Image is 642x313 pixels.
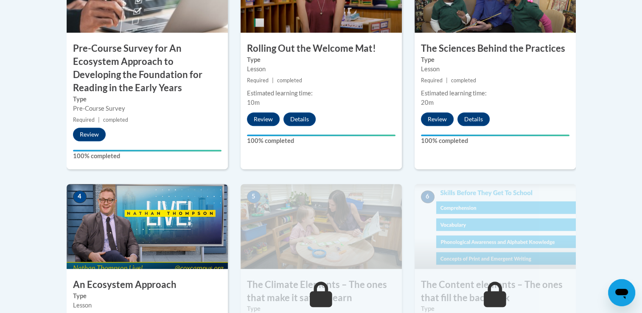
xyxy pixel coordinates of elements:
[247,89,395,98] div: Estimated learning time:
[415,42,576,55] h3: The Sciences Behind the Practices
[241,278,402,305] h3: The Climate Elements – The ones that make it safe to learn
[272,77,274,84] span: |
[67,184,228,269] img: Course Image
[73,95,221,104] label: Type
[67,278,228,291] h3: An Ecosystem Approach
[277,77,302,84] span: completed
[67,42,228,94] h3: Pre-Course Survey for An Ecosystem Approach to Developing the Foundation for Reading in the Early...
[421,64,569,74] div: Lesson
[98,117,100,123] span: |
[247,55,395,64] label: Type
[247,112,280,126] button: Review
[73,150,221,151] div: Your progress
[415,278,576,305] h3: The Content elements – The ones that fill the backpack
[446,77,448,84] span: |
[73,117,95,123] span: Required
[247,77,269,84] span: Required
[421,190,435,203] span: 6
[451,77,476,84] span: completed
[241,42,402,55] h3: Rolling Out the Welcome Mat!
[73,190,87,203] span: 4
[421,136,569,145] label: 100% completed
[247,134,395,136] div: Your progress
[283,112,316,126] button: Details
[247,99,260,106] span: 10m
[73,301,221,310] div: Lesson
[247,136,395,145] label: 100% completed
[247,64,395,74] div: Lesson
[73,291,221,301] label: Type
[421,55,569,64] label: Type
[608,279,635,306] iframe: Button to launch messaging window
[415,184,576,269] img: Course Image
[73,128,106,141] button: Review
[241,184,402,269] img: Course Image
[73,104,221,113] div: Pre-Course Survey
[421,112,454,126] button: Review
[421,99,434,106] span: 20m
[103,117,128,123] span: completed
[73,151,221,161] label: 100% completed
[421,89,569,98] div: Estimated learning time:
[247,190,261,203] span: 5
[421,77,443,84] span: Required
[457,112,490,126] button: Details
[421,134,569,136] div: Your progress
